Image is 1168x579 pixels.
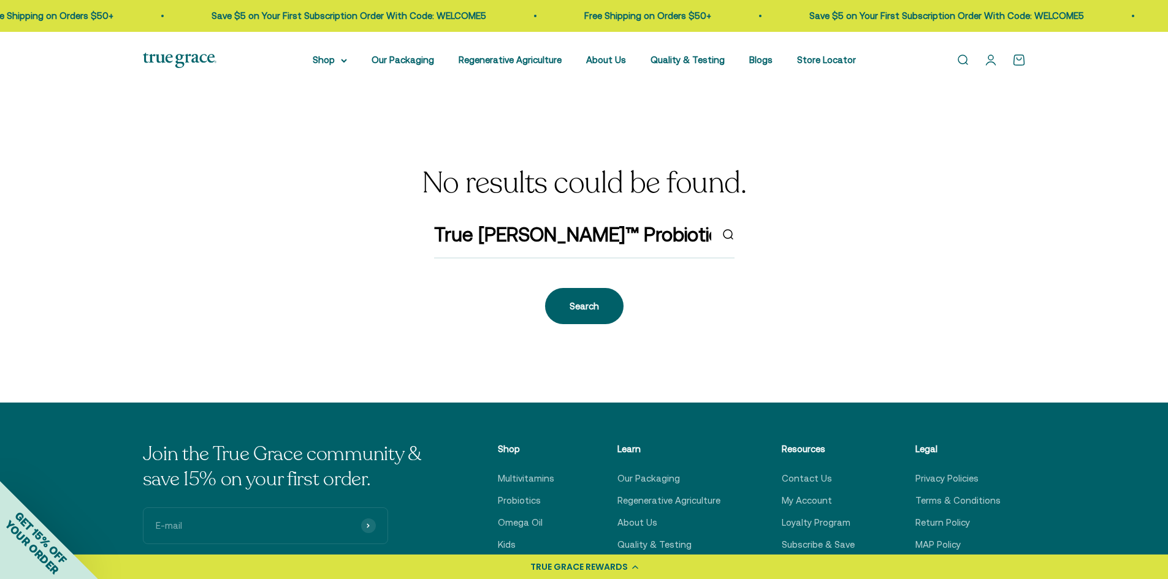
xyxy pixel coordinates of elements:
input: Search [434,219,711,250]
p: Save $5 on Your First Subscription Order With Code: WELCOME5 [803,9,1078,23]
a: Omega Oil [498,515,543,530]
p: Resources [782,442,855,456]
p: Join the True Grace community & save 15% on your first order. [143,442,437,493]
a: My Account [782,493,832,508]
span: GET 15% OFF [12,509,69,566]
div: TRUE GRACE REWARDS [530,561,628,573]
a: Subscribe & Save [782,537,855,552]
span: YOUR ORDER [2,518,61,577]
p: Learn [617,442,720,456]
a: Store Locator [797,55,856,65]
a: Multivitamins [498,471,554,486]
p: Legal [915,442,1001,456]
p: Save $5 on Your First Subscription Order With Code: WELCOME5 [205,9,480,23]
a: Regenerative Agriculture [459,55,562,65]
a: Quality & Testing [617,537,692,552]
a: Probiotics [498,493,541,508]
button: Search [545,288,624,324]
a: Free Shipping on Orders $50+ [578,10,705,21]
a: Loyalty Program [782,515,850,530]
h1: No results could be found. [422,167,747,200]
a: Return Policy [915,515,970,530]
a: Terms & Conditions [915,493,1001,508]
a: Blogs [749,55,773,65]
a: About Us [586,55,626,65]
a: Our Packaging [617,471,680,486]
a: Quality & Testing [651,55,725,65]
a: MAP Policy [915,537,961,552]
a: Regenerative Agriculture [617,493,720,508]
a: Kids [498,537,516,552]
a: Contact Us [782,471,832,486]
a: About Us [617,515,657,530]
p: Shop [498,442,557,456]
summary: Shop [313,53,347,67]
a: Our Packaging [372,55,434,65]
a: Privacy Policies [915,471,979,486]
div: Search [570,299,599,314]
